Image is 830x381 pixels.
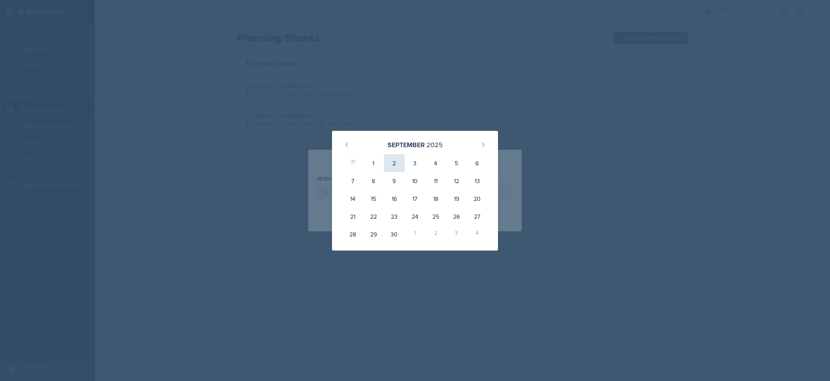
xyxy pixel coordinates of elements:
div: 18 [425,190,446,208]
div: 2 [384,154,405,172]
div: 2 [425,225,446,243]
div: 13 [467,172,488,190]
div: 15 [363,190,384,208]
div: 1 [405,225,425,243]
div: September [388,140,425,150]
div: 27 [467,208,488,225]
div: 10 [405,172,425,190]
div: 3 [405,154,425,172]
div: 4 [425,154,446,172]
div: 28 [342,225,363,243]
div: 20 [467,190,488,208]
div: 22 [363,208,384,225]
div: 8 [363,172,384,190]
div: 19 [446,190,467,208]
div: 9 [384,172,405,190]
div: 21 [342,208,363,225]
div: 24 [405,208,425,225]
div: 5 [446,154,467,172]
div: 3 [446,225,467,243]
div: 14 [342,190,363,208]
div: 11 [425,172,446,190]
div: 29 [363,225,384,243]
div: 1 [363,154,384,172]
div: 6 [467,154,488,172]
div: 17 [405,190,425,208]
div: 23 [384,208,405,225]
div: 16 [384,190,405,208]
div: 4 [467,225,488,243]
div: 31 [342,154,363,172]
div: 26 [446,208,467,225]
div: 12 [446,172,467,190]
div: 7 [342,172,363,190]
div: 2025 [426,140,443,150]
div: 30 [384,225,405,243]
div: 25 [425,208,446,225]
